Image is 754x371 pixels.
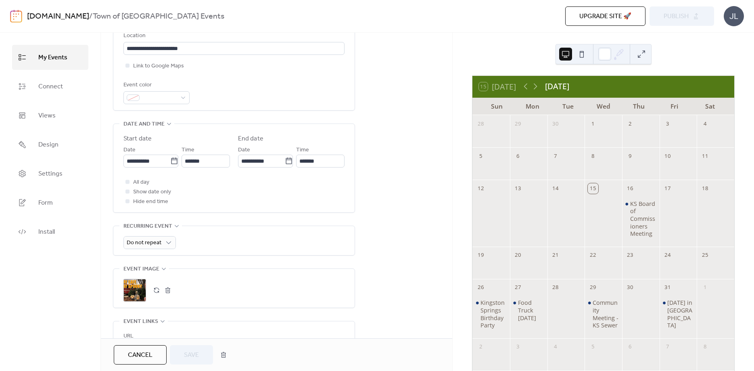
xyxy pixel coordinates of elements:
div: 19 [476,250,486,260]
a: Install [12,219,88,244]
div: Tue [550,98,586,115]
div: 22 [588,250,598,260]
button: Upgrade site 🚀 [565,6,645,26]
div: 8 [588,151,598,161]
div: KS Board of Commissioners Meeting [630,200,656,238]
span: Form [38,197,53,210]
div: 8 [700,342,710,352]
span: Link to Google Maps [133,61,184,71]
span: Date and time [123,119,165,129]
div: 2 [476,342,486,352]
div: Thu [621,98,657,115]
div: 28 [476,119,486,129]
img: logo [10,10,22,23]
div: 25 [700,250,710,260]
span: Views [38,109,56,122]
div: 30 [625,282,635,293]
div: Fri [657,98,692,115]
div: 1 [588,119,598,129]
div: Kingston Springs Birthday Party [480,299,507,329]
div: 9 [625,151,635,161]
span: Event image [123,264,159,274]
a: Views [12,103,88,128]
span: My Events [38,51,67,64]
span: Hide end time [133,197,168,207]
div: Community Meeting - KS Sewer [585,299,622,329]
a: Connect [12,74,88,99]
div: 15 [588,183,598,194]
span: Event links [123,317,158,327]
div: Location [123,31,343,41]
span: All day [133,178,149,187]
div: 12 [476,183,486,194]
div: Kingston Springs Birthday Party [472,299,510,329]
div: 3 [513,342,523,352]
div: [DATE] in [GEOGRAPHIC_DATA] [667,299,693,329]
div: 29 [588,282,598,293]
span: Settings [38,168,63,180]
span: Time [182,145,194,155]
div: 7 [662,342,673,352]
div: 28 [550,282,561,293]
span: Show date only [133,187,171,197]
div: 29 [513,119,523,129]
a: Form [12,190,88,215]
div: 27 [513,282,523,293]
span: Design [38,138,58,151]
div: Halloween in Downtown KS [660,299,697,329]
div: Food Truck [DATE] [518,299,544,322]
div: 18 [700,183,710,194]
div: 4 [700,119,710,129]
div: URL [123,331,343,341]
span: Time [296,145,309,155]
div: [DATE] [545,81,569,92]
div: 24 [662,250,673,260]
div: 10 [662,151,673,161]
div: Wed [586,98,621,115]
span: Recurring event [123,222,172,231]
a: Cancel [114,345,167,365]
span: Date [123,145,136,155]
div: Sun [479,98,514,115]
div: Start date [123,134,152,144]
span: Date [238,145,250,155]
div: 13 [513,183,523,194]
b: Town of [GEOGRAPHIC_DATA] Events [93,9,224,24]
a: Settings [12,161,88,186]
span: Cancel [128,350,152,360]
div: 4 [550,342,561,352]
div: 20 [513,250,523,260]
div: Community Meeting - KS Sewer [593,299,619,329]
div: 5 [476,151,486,161]
div: JL [724,6,744,26]
div: Event color [123,80,188,90]
span: Install [38,226,55,239]
div: 26 [476,282,486,293]
div: 16 [625,183,635,194]
div: ; [123,279,146,302]
div: Food Truck Monday [510,299,547,322]
div: 31 [662,282,673,293]
a: [DOMAIN_NAME] [27,9,89,24]
div: 7 [550,151,561,161]
span: Connect [38,80,63,93]
a: Design [12,132,88,157]
div: End date [238,134,263,144]
div: 1 [700,282,710,293]
div: 6 [625,342,635,352]
div: 21 [550,250,561,260]
div: 23 [625,250,635,260]
div: 3 [662,119,673,129]
div: 5 [588,342,598,352]
div: Sat [692,98,728,115]
div: 14 [550,183,561,194]
div: Mon [514,98,550,115]
div: 2 [625,119,635,129]
div: KS Board of Commissioners Meeting [622,200,660,238]
div: 30 [550,119,561,129]
span: Do not repeat [127,237,161,248]
a: My Events [12,45,88,70]
div: 6 [513,151,523,161]
b: / [89,9,93,24]
div: 11 [700,151,710,161]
